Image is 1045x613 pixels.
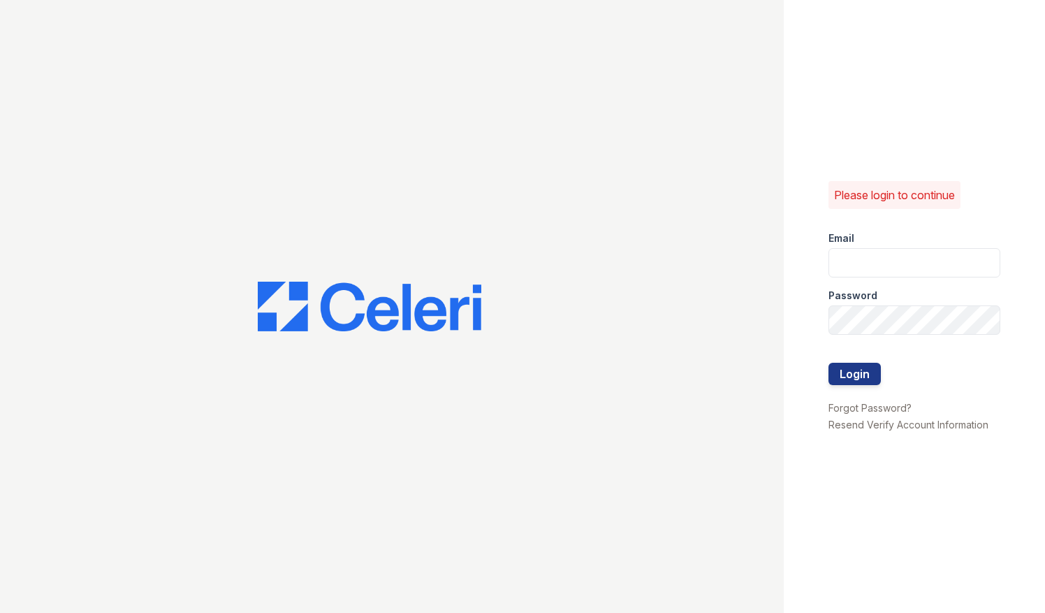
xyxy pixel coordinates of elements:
p: Please login to continue [834,187,955,203]
img: CE_Logo_Blue-a8612792a0a2168367f1c8372b55b34899dd931a85d93a1a3d3e32e68fde9ad4.png [258,282,481,332]
a: Resend Verify Account Information [828,419,988,431]
button: Login [828,363,881,385]
label: Password [828,289,877,303]
label: Email [828,231,854,245]
a: Forgot Password? [828,402,912,414]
